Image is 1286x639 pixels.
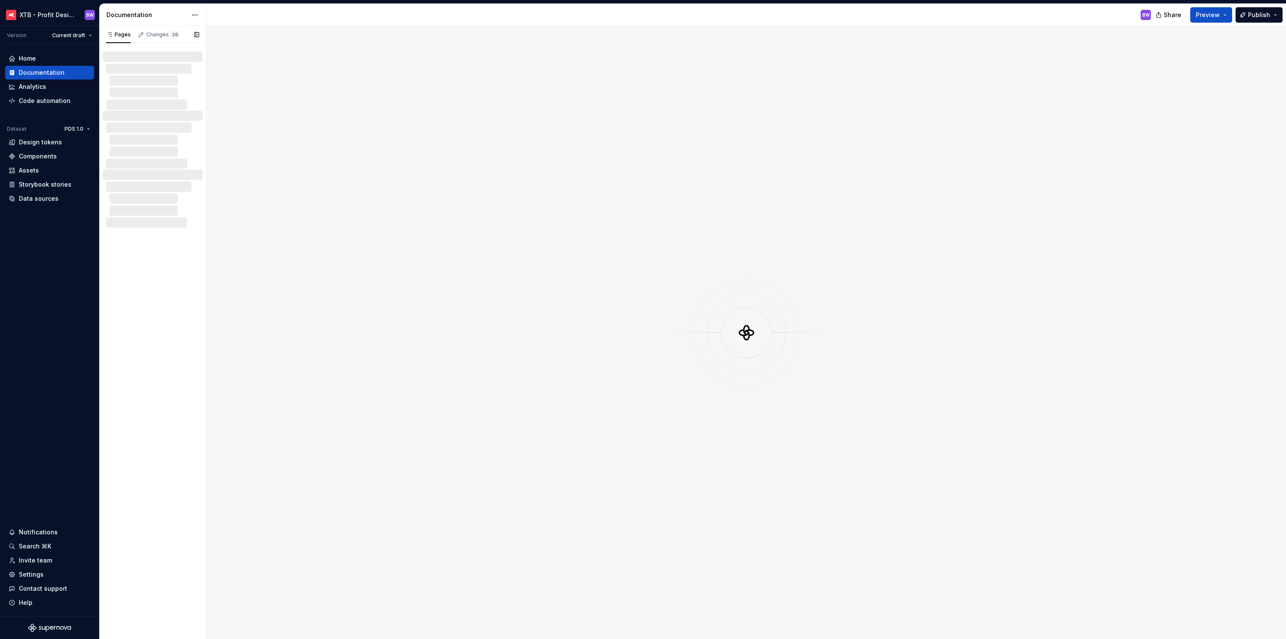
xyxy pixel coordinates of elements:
[19,138,62,147] div: Design tokens
[5,94,94,108] a: Code automation
[5,192,94,205] a: Data sources
[20,11,74,19] div: XTB - Profit Design System
[1164,11,1181,19] span: Share
[1142,12,1150,18] div: BW
[5,596,94,610] button: Help
[7,32,27,39] div: Version
[19,584,67,593] div: Contact support
[61,123,94,135] button: PDS 1.0
[7,126,27,132] div: Dataset
[106,31,131,38] div: Pages
[2,6,97,24] button: XTB - Profit Design SystemBW
[6,10,16,20] img: 69bde2f7-25a0-4577-ad58-aa8b0b39a544.png
[65,126,83,132] span: PDS 1.0
[52,32,85,39] span: Current draft
[5,582,94,595] button: Contact support
[19,570,44,579] div: Settings
[5,135,94,149] a: Design tokens
[5,178,94,191] a: Storybook stories
[19,598,32,607] div: Help
[48,29,96,41] button: Current draft
[19,556,52,565] div: Invite team
[146,31,180,38] div: Changes
[5,554,94,567] a: Invite team
[19,68,65,77] div: Documentation
[19,194,59,203] div: Data sources
[5,80,94,94] a: Analytics
[19,528,58,536] div: Notifications
[19,180,71,189] div: Storybook stories
[106,11,187,19] div: Documentation
[19,152,57,161] div: Components
[1190,7,1232,23] button: Preview
[19,97,71,105] div: Code automation
[5,539,94,553] button: Search ⌘K
[19,542,51,551] div: Search ⌘K
[19,166,39,175] div: Assets
[1196,11,1220,19] span: Preview
[5,568,94,581] a: Settings
[19,54,36,63] div: Home
[1248,11,1270,19] span: Publish
[5,52,94,65] a: Home
[5,164,94,177] a: Assets
[1236,7,1283,23] button: Publish
[86,12,94,18] div: BW
[5,149,94,163] a: Components
[28,624,71,632] svg: Supernova Logo
[171,31,180,38] span: 28
[19,82,46,91] div: Analytics
[5,66,94,79] a: Documentation
[1151,7,1187,23] button: Share
[5,525,94,539] button: Notifications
